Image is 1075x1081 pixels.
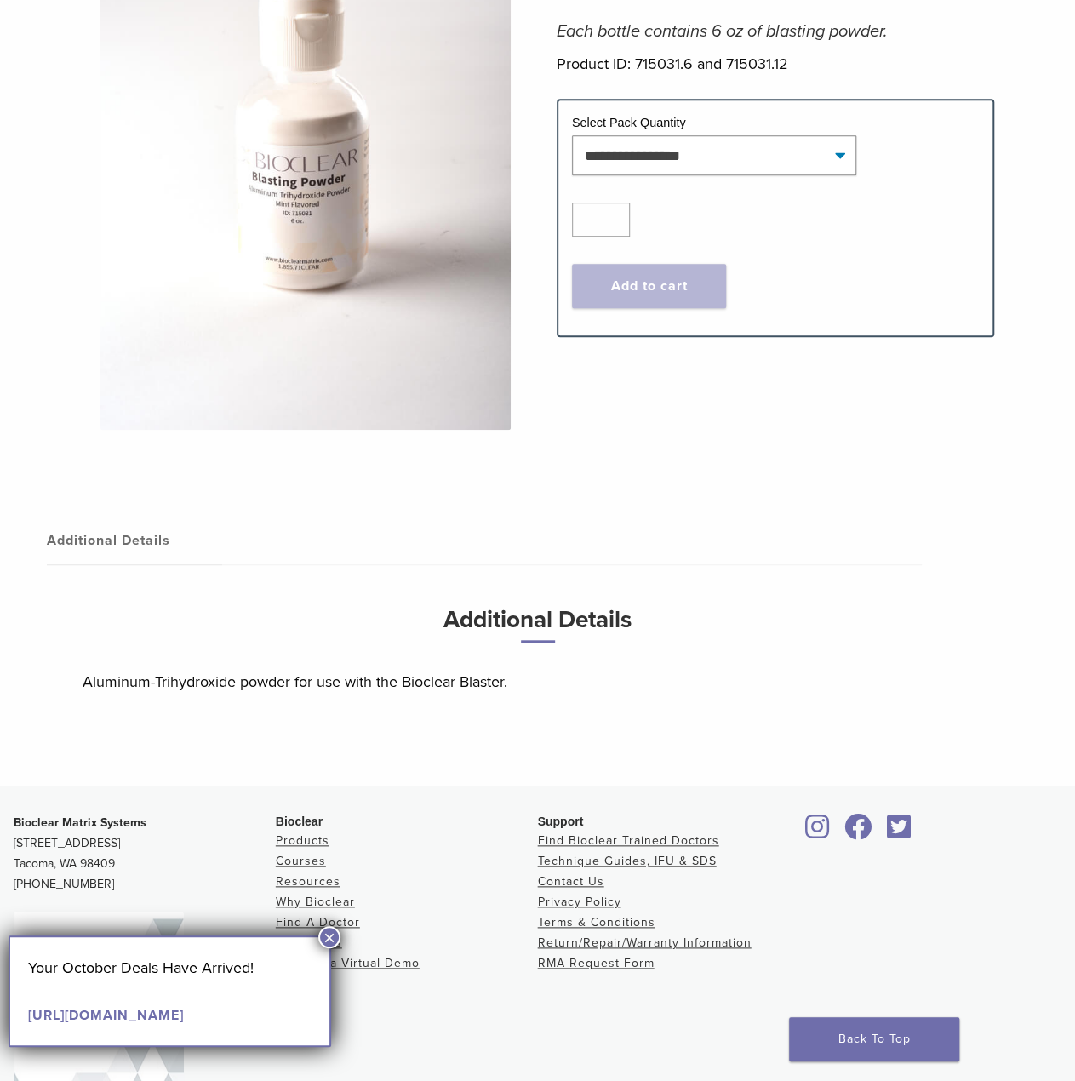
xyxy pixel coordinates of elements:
a: Bioclear [838,824,878,841]
p: Product ID: 715031.6 and 715031.12 [557,51,994,77]
a: Find Bioclear Trained Doctors [538,833,719,848]
a: Back To Top [789,1017,959,1061]
p: Your October Deals Have Arrived! [28,955,312,981]
a: Why Bioclear [276,895,355,909]
a: RMA Request Form [538,956,655,970]
span: Bioclear [276,815,323,828]
a: Bioclear [882,824,918,841]
strong: Bioclear Matrix Systems [14,815,146,830]
h3: Additional Details [83,599,993,656]
a: Return/Repair/Warranty Information [538,935,752,950]
p: [STREET_ADDRESS] Tacoma, WA 98409 [PHONE_NUMBER] [14,813,276,895]
a: Products [276,833,329,848]
button: Add to cart [572,264,727,308]
em: Each bottle contains 6 oz of blasting powder. [557,21,888,42]
p: Aluminum-Trihydroxide powder for use with the Bioclear Blaster. [83,669,993,695]
a: Find A Doctor [276,915,360,929]
a: Request a Virtual Demo [276,956,420,970]
a: Bioclear [799,824,835,841]
a: [URL][DOMAIN_NAME] [28,1007,184,1024]
a: Resources [276,874,340,889]
a: Technique Guides, IFU & SDS [538,854,717,868]
a: Privacy Policy [538,895,621,909]
a: Courses [276,854,326,868]
a: Additional Details [47,517,222,564]
label: Select Pack Quantity [572,116,686,129]
a: Contact Us [538,874,604,889]
a: Terms & Conditions [538,915,655,929]
span: Support [538,815,584,828]
button: Close [318,926,340,948]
